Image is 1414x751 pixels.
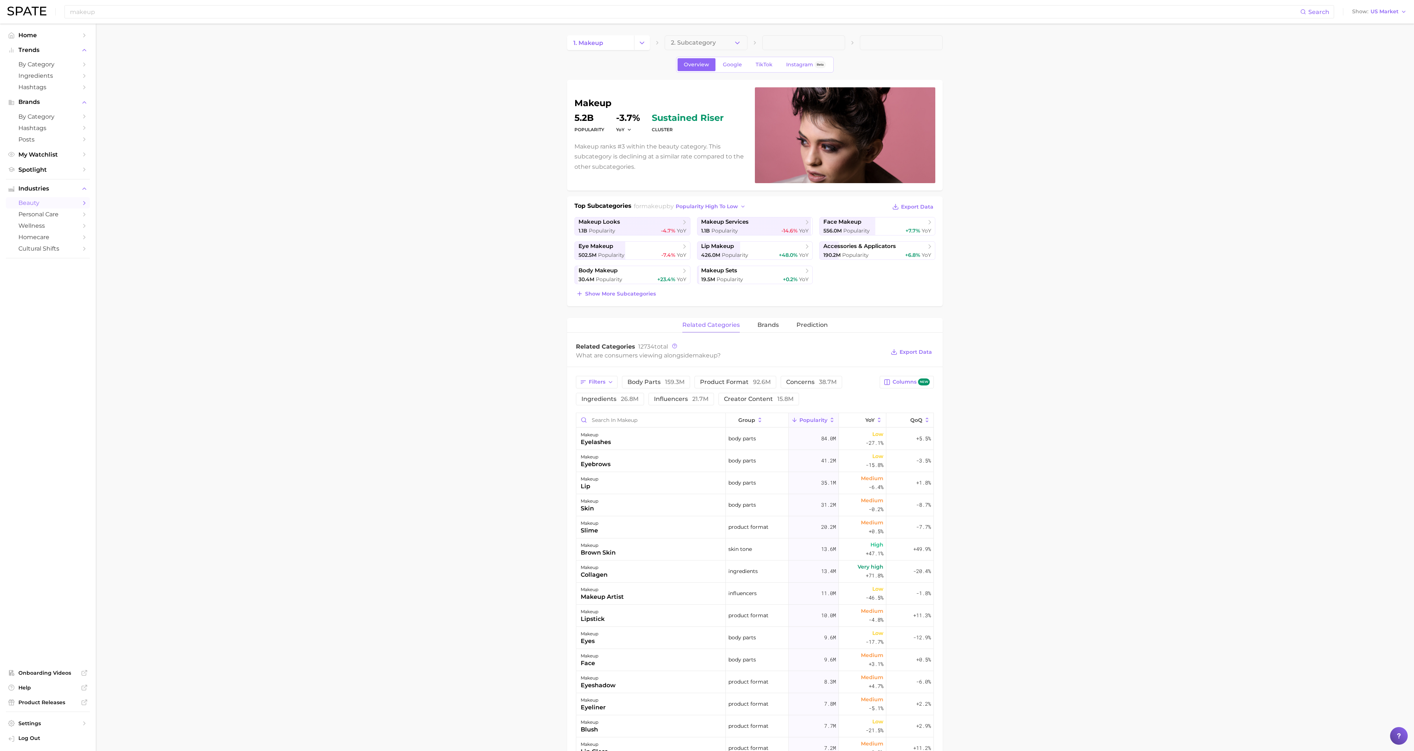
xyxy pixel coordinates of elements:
[910,417,922,423] span: QoQ
[861,651,883,660] span: Medium
[843,227,870,234] span: Popularity
[7,7,46,15] img: SPATE
[780,58,832,71] a: InstagramBeta
[581,396,639,402] span: ingredients
[839,413,886,427] button: YoY
[671,39,716,46] span: 2. Subcategory
[870,540,883,549] span: High
[861,474,883,483] span: Medium
[869,527,883,536] span: +0.5%
[581,659,598,668] div: face
[665,35,748,50] button: 2. Subcategory
[6,220,90,231] a: wellness
[821,523,836,531] span: 20.2m
[6,81,90,93] a: Hashtags
[616,113,640,122] dd: -3.7%
[616,126,632,133] button: YoY
[905,252,920,258] span: +6.8%
[576,671,933,693] button: makeupeyeshadowproduct format8.3mMedium+4.7%-6.0%
[757,322,779,328] span: brands
[728,478,756,487] span: body parts
[728,589,757,598] span: influencers
[724,396,794,402] span: creator content
[573,39,603,46] span: 1. makeup
[576,605,933,627] button: makeuplipstickproduct format10.0mMedium-4.8%+11.3%
[821,500,836,509] span: 31.2m
[581,615,605,623] div: lipstick
[576,516,933,538] button: makeupslimeproduct format20.2mMedium+0.5%-7.7%
[574,289,658,299] button: Show more subcategories
[890,202,935,212] button: Export Data
[576,413,725,427] input: Search in makeup
[581,637,598,646] div: eyes
[728,434,756,443] span: body parts
[824,722,836,730] span: 7.7m
[922,227,931,234] span: YoY
[821,589,836,598] span: 11.0m
[6,70,90,81] a: Ingredients
[726,413,788,427] button: group
[916,722,931,730] span: +2.9%
[574,142,746,172] p: Makeup ranks #3 within the beauty category. This subcategory is declining at a similar rate compa...
[913,611,931,620] span: +11.3%
[581,570,608,579] div: collagen
[18,684,77,691] span: Help
[6,231,90,243] a: homecare
[866,638,883,646] span: -17.7%
[6,243,90,254] a: cultural shifts
[865,417,875,423] span: YoY
[916,699,931,708] span: +2.2%
[661,252,675,258] span: -7.4%
[913,545,931,553] span: +49.9%
[18,199,77,206] span: beauty
[581,718,598,727] div: makeup
[916,478,931,487] span: +1.8%
[18,47,77,53] span: Trends
[18,113,77,120] span: by Category
[674,202,748,212] button: popularity high to low
[581,725,598,734] div: blush
[574,241,690,260] a: eye makeup502.5m Popularity-7.4% YoY
[861,739,883,748] span: Medium
[621,395,639,402] span: 26.8m
[6,45,90,56] button: Trends
[638,343,654,350] span: 12734
[799,227,809,234] span: YoY
[581,703,606,712] div: eyeliner
[677,227,686,234] span: YoY
[574,125,604,134] dt: Popularity
[641,203,666,210] span: makeup
[576,376,618,388] button: Filters
[728,500,756,509] span: body parts
[701,276,715,283] span: 19.5m
[576,693,933,715] button: makeupeyelinerproduct format7.8mMedium-5.1%+2.2%
[6,667,90,678] a: Onboarding Videos
[6,697,90,708] a: Product Releases
[789,413,839,427] button: Popularity
[18,32,77,39] span: Home
[711,227,738,234] span: Popularity
[6,197,90,209] a: beauty
[728,523,768,531] span: product format
[581,460,611,469] div: eyebrows
[576,627,933,649] button: makeupeyesbody parts9.6mLow-17.7%-12.9%
[576,560,933,583] button: makeupcollageningredients13.4mVery high+71.8%-20.4%
[581,681,616,690] div: eyeshadow
[889,347,934,357] button: Export Data
[574,266,690,284] a: body makeup30.4m Popularity+23.4% YoY
[728,677,768,686] span: product format
[916,589,931,598] span: -1.8%
[18,72,77,79] span: Ingredients
[697,266,813,284] a: makeup sets19.5m Popularity+0.2% YoY
[6,733,90,745] a: Log out. Currently logged in with e-mail monsurat.olugbode@sephora.com.
[652,125,724,134] dt: cluster
[728,611,768,620] span: product format
[1308,8,1329,15] span: Search
[665,378,685,385] span: 159.3m
[18,185,77,192] span: Industries
[728,633,756,642] span: body parts
[821,611,836,620] span: 10.0m
[728,722,768,730] span: product format
[596,276,622,283] span: Popularity
[701,227,710,234] span: 1.1b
